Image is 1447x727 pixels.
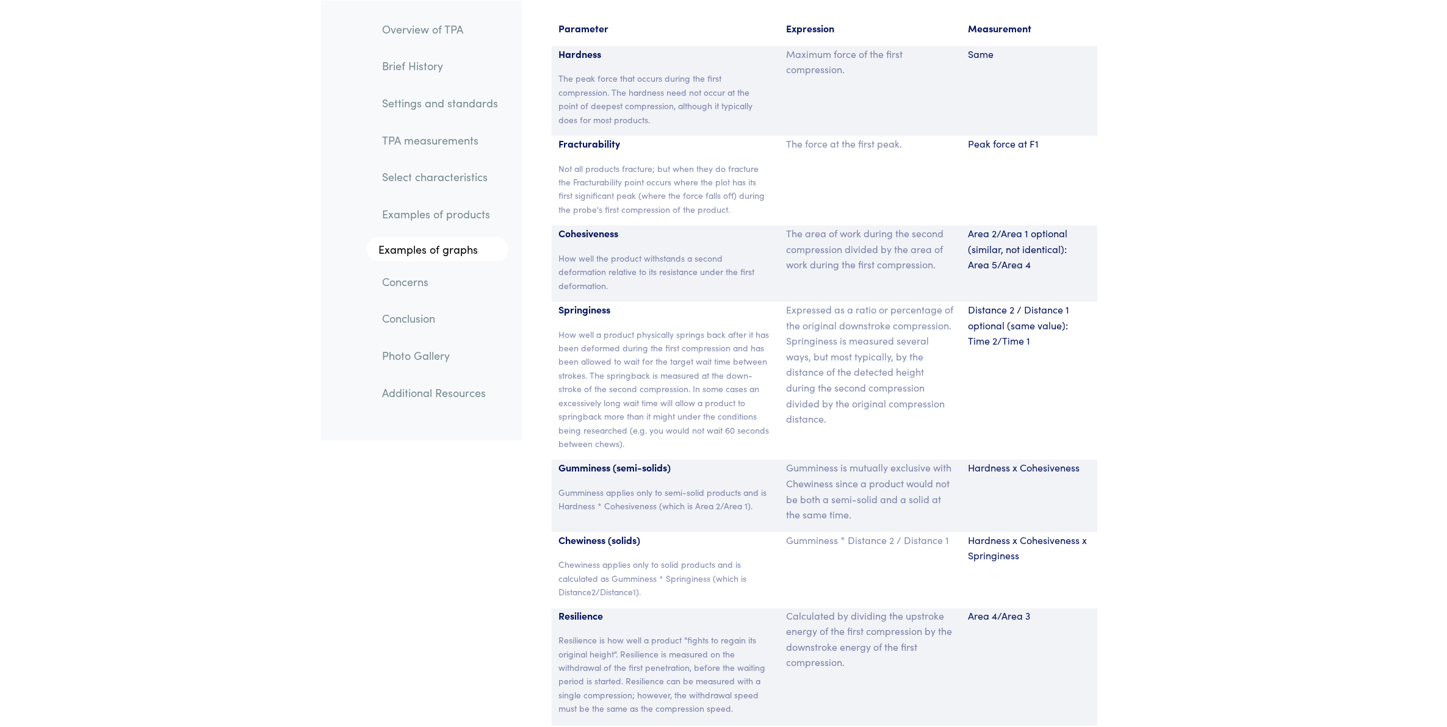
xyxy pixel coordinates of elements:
p: Area 4/Area 3 [968,609,1090,625]
p: Maximum force of the first compression. [786,46,953,77]
p: Gumminess * Distance 2 / Distance 1 [786,532,953,548]
p: Peak force at F1 [968,136,1090,152]
p: Chewiness applies only to solid products and is calculated as Gumminess * Springiness (which is D... [559,557,772,598]
p: How well the product withstands a second deformation relative to its resistance under the first d... [559,251,772,292]
p: Gumminess applies only to semi-solid products and is Hardness * Cohesiveness (which is Area 2/Are... [559,485,772,513]
p: Parameter [559,21,772,37]
p: Expression [786,21,953,37]
p: Measurement [968,21,1090,37]
p: Hardness x Cohesiveness [968,460,1090,476]
p: Springiness [559,302,772,318]
a: Overview of TPA [373,15,508,43]
a: TPA measurements [373,126,508,154]
p: Distance 2 / Distance 1 optional (same value): Time 2/Time 1 [968,302,1090,349]
p: Not all products fracture; but when they do fracture the Fracturability point occurs where the pl... [559,162,772,217]
p: How well a product physically springs back after it has been deformed during the first compressio... [559,328,772,451]
p: The area of work during the second compression divided by the area of work during the first compr... [786,226,953,273]
p: Cohesiveness [559,226,772,242]
p: The force at the first peak. [786,136,953,152]
p: Chewiness (solids) [559,532,772,548]
p: Area 2/Area 1 optional (similar, not identical): Area 5/Area 4 [968,226,1090,273]
p: Calculated by dividing the upstroke energy of the first compression by the downstroke energy of t... [786,609,953,671]
p: Hardness x Cohesiveness x Springiness [968,532,1090,564]
a: Examples of products [373,200,508,228]
p: Gumminess (semi-solids) [559,460,772,476]
p: Resilience [559,609,772,625]
a: Photo Gallery [373,341,508,369]
a: Concerns [373,267,508,295]
p: The peak force that occurs during the first compression. The hardness need not occur at the point... [559,71,772,126]
a: Settings and standards [373,88,508,116]
a: Brief History [373,52,508,80]
p: Hardness [559,46,772,62]
p: Fracturability [559,136,772,152]
a: Conclusion [373,304,508,332]
a: Additional Resources [373,378,508,406]
p: Expressed as a ratio or percentage of the original downstroke compression. Springiness is measure... [786,302,953,427]
p: Gumminess is mutually exclusive with Chewiness since a product would not be both a semi-solid and... [786,460,953,522]
a: Examples of graphs [367,237,508,261]
a: Select characteristics [373,163,508,191]
p: Same [968,46,1090,62]
p: Resilience is how well a product "fights to regain its original height". Resilience is measured o... [559,634,772,715]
